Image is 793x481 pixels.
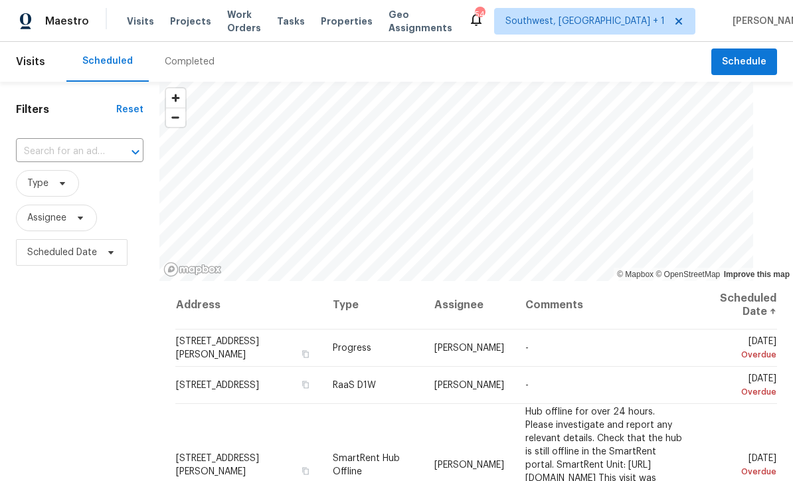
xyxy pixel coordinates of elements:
[27,246,97,259] span: Scheduled Date
[617,270,654,279] a: Mapbox
[434,343,504,353] span: [PERSON_NAME]
[389,8,452,35] span: Geo Assignments
[116,103,143,116] div: Reset
[322,281,424,330] th: Type
[300,348,311,360] button: Copy Address
[424,281,515,330] th: Assignee
[706,385,776,399] div: Overdue
[16,103,116,116] h1: Filters
[321,15,373,28] span: Properties
[300,464,311,476] button: Copy Address
[176,453,259,476] span: [STREET_ADDRESS][PERSON_NAME]
[163,262,222,277] a: Mapbox homepage
[126,143,145,161] button: Open
[434,381,504,390] span: [PERSON_NAME]
[16,142,106,162] input: Search for an address...
[176,337,259,359] span: [STREET_ADDRESS][PERSON_NAME]
[333,381,376,390] span: RaaS D1W
[176,381,259,390] span: [STREET_ADDRESS]
[656,270,720,279] a: OpenStreetMap
[227,8,261,35] span: Work Orders
[27,211,66,225] span: Assignee
[165,55,215,68] div: Completed
[166,108,185,127] button: Zoom out
[505,15,665,28] span: Southwest, [GEOGRAPHIC_DATA] + 1
[515,281,695,330] th: Comments
[333,343,371,353] span: Progress
[525,381,529,390] span: -
[706,453,776,478] span: [DATE]
[175,281,322,330] th: Address
[706,464,776,478] div: Overdue
[722,54,766,70] span: Schedule
[333,453,400,476] span: SmartRent Hub Offline
[724,270,790,279] a: Improve this map
[159,82,753,281] canvas: Map
[27,177,48,190] span: Type
[277,17,305,26] span: Tasks
[300,379,311,391] button: Copy Address
[45,15,89,28] span: Maestro
[166,88,185,108] button: Zoom in
[706,337,776,361] span: [DATE]
[434,460,504,469] span: [PERSON_NAME]
[170,15,211,28] span: Projects
[695,281,777,330] th: Scheduled Date ↑
[16,47,45,76] span: Visits
[82,54,133,68] div: Scheduled
[706,348,776,361] div: Overdue
[525,343,529,353] span: -
[706,374,776,399] span: [DATE]
[711,48,777,76] button: Schedule
[127,15,154,28] span: Visits
[475,8,484,21] div: 54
